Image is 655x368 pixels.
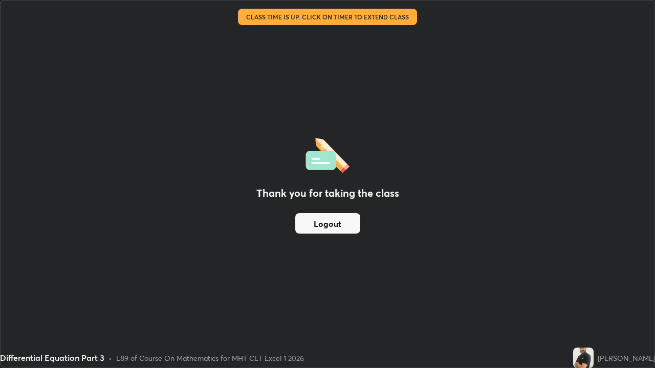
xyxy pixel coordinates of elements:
[116,353,304,363] div: L89 of Course On Mathematics for MHT CET Excel 1 2026
[256,186,399,201] h2: Thank you for taking the class
[573,348,594,368] img: d3a77f6480ef436aa699e2456eb71494.jpg
[305,134,350,173] img: offlineFeedback.1438e8b3.svg
[108,353,112,363] div: •
[598,353,655,363] div: [PERSON_NAME]
[295,213,360,234] button: Logout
